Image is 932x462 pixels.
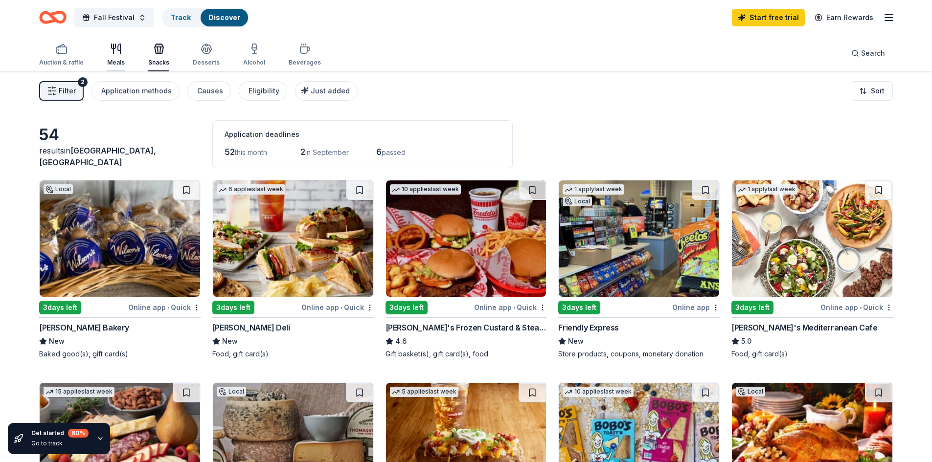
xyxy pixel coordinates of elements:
[386,349,547,359] div: Gift basket(s), gift card(s), food
[732,9,805,26] a: Start free trial
[39,349,201,359] div: Baked good(s), gift card(s)
[731,180,893,359] a: Image for Taziki's Mediterranean Cafe1 applylast week3days leftOnline app•Quick[PERSON_NAME]'s Me...
[49,335,65,347] span: New
[39,146,156,167] span: [GEOGRAPHIC_DATA], [GEOGRAPHIC_DATA]
[107,39,125,71] button: Meals
[68,429,89,438] div: 60 %
[851,81,893,101] button: Sort
[107,59,125,66] div: Meals
[301,301,374,313] div: Online app Quick
[212,349,374,359] div: Food, gift card(s)
[162,8,249,27] button: TrackDiscover
[40,180,200,297] img: Image for Wilson's Bakery
[390,387,458,397] div: 5 applies last week
[386,180,547,359] a: Image for Freddy's Frozen Custard & Steakburgers10 applieslast week3days leftOnline app•Quick[PER...
[39,6,67,29] a: Home
[843,44,893,63] button: Search
[225,147,235,157] span: 52
[386,322,547,333] div: [PERSON_NAME]'s Frozen Custard & Steakburgers
[39,145,201,168] div: results
[44,184,73,194] div: Local
[39,59,84,66] div: Auction & raffle
[563,387,634,397] div: 10 applies last week
[193,59,220,66] div: Desserts
[474,301,546,313] div: Online app Quick
[235,148,267,156] span: this month
[820,301,893,313] div: Online app Quick
[860,304,862,311] span: •
[861,47,885,59] span: Search
[39,125,201,145] div: 54
[193,39,220,71] button: Desserts
[31,429,89,438] div: Get started
[871,85,885,97] span: Sort
[300,147,305,157] span: 2
[736,387,765,396] div: Local
[91,81,180,101] button: Application methods
[249,85,279,97] div: Eligibility
[341,304,342,311] span: •
[395,335,407,347] span: 4.6
[558,322,619,333] div: Friendly Express
[39,39,84,71] button: Auction & raffle
[94,12,135,23] span: Fall Festival
[44,387,114,397] div: 15 applies last week
[559,180,719,297] img: Image for Friendly Express
[39,301,81,314] div: 3 days left
[558,180,720,359] a: Image for Friendly Express1 applylast weekLocal3days leftOnline appFriendly ExpressNewStore produ...
[31,440,89,447] div: Go to track
[731,301,773,314] div: 3 days left
[736,184,797,195] div: 1 apply last week
[386,301,428,314] div: 3 days left
[197,85,223,97] div: Causes
[243,59,265,66] div: Alcohol
[39,322,129,333] div: [PERSON_NAME] Bakery
[212,301,254,314] div: 3 days left
[148,59,169,66] div: Snacks
[212,322,290,333] div: [PERSON_NAME] Deli
[59,85,76,97] span: Filter
[558,301,600,314] div: 3 days left
[672,301,720,313] div: Online app
[558,349,720,359] div: Store products, coupons, monetary donation
[167,304,169,311] span: •
[386,180,546,297] img: Image for Freddy's Frozen Custard & Steakburgers
[217,184,285,195] div: 6 applies last week
[376,147,382,157] span: 6
[731,322,877,333] div: [PERSON_NAME]'s Mediterranean Cafe
[74,8,154,27] button: Fall Festival
[213,180,373,297] img: Image for McAlister's Deli
[171,13,191,22] a: Track
[741,335,751,347] span: 5.0
[295,81,358,101] button: Just added
[513,304,515,311] span: •
[563,184,624,195] div: 1 apply last week
[78,77,88,87] div: 2
[128,301,201,313] div: Online app Quick
[809,9,879,26] a: Earn Rewards
[568,335,584,347] span: New
[390,184,461,195] div: 10 applies last week
[222,335,238,347] span: New
[382,148,406,156] span: passed
[39,81,84,101] button: Filter2
[243,39,265,71] button: Alcohol
[39,180,201,359] a: Image for Wilson's BakeryLocal3days leftOnline app•Quick[PERSON_NAME] BakeryNewBaked good(s), gif...
[563,197,592,206] div: Local
[289,59,321,66] div: Beverages
[305,148,349,156] span: in September
[217,387,246,396] div: Local
[731,349,893,359] div: Food, gift card(s)
[289,39,321,71] button: Beverages
[212,180,374,359] a: Image for McAlister's Deli6 applieslast week3days leftOnline app•Quick[PERSON_NAME] DeliNewFood, ...
[311,87,350,95] span: Just added
[208,13,240,22] a: Discover
[239,81,287,101] button: Eligibility
[101,85,172,97] div: Application methods
[39,146,156,167] span: in
[187,81,231,101] button: Causes
[225,129,500,140] div: Application deadlines
[148,39,169,71] button: Snacks
[732,180,892,297] img: Image for Taziki's Mediterranean Cafe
